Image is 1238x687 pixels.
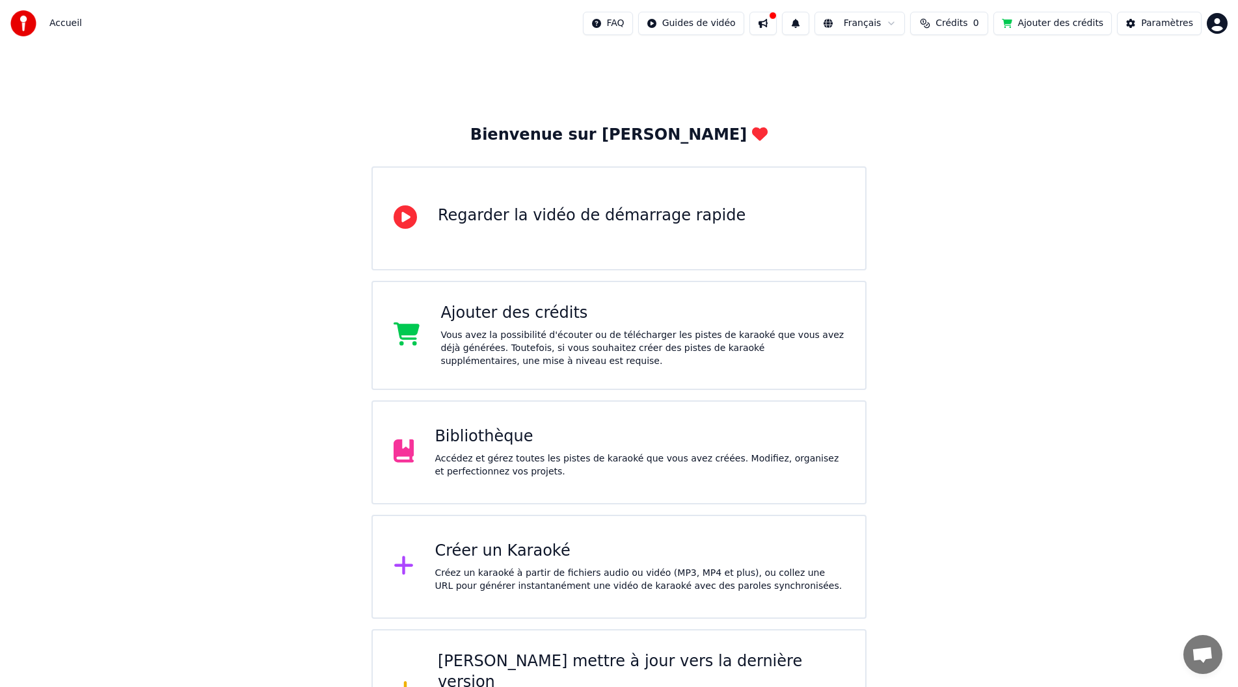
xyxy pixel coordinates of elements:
[435,452,844,478] div: Accédez et gérez toutes les pistes de karaoké que vous avez créées. Modifiez, organisez et perfec...
[583,12,633,35] button: FAQ
[910,12,988,35] button: Crédits0
[935,17,967,30] span: Crédits
[638,12,744,35] button: Guides de vidéo
[1141,17,1193,30] div: Paramètres
[973,17,979,30] span: 0
[49,17,82,30] nav: breadcrumb
[438,205,746,226] div: Regarder la vidéo de démarrage rapide
[993,12,1112,35] button: Ajouter des crédits
[435,567,844,593] div: Créez un karaoké à partir de fichiers audio ou vidéo (MP3, MP4 et plus), ou collez une URL pour g...
[440,303,844,324] div: Ajouter des crédits
[1117,12,1202,35] button: Paramètres
[435,541,844,562] div: Créer un Karaoké
[470,125,768,146] div: Bienvenue sur [PERSON_NAME]
[435,426,844,447] div: Bibliothèque
[440,329,844,368] div: Vous avez la possibilité d'écouter ou de télécharger les pistes de karaoké que vous avez déjà gén...
[1183,635,1222,674] div: Ouvrir le chat
[49,17,82,30] span: Accueil
[10,10,36,36] img: youka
